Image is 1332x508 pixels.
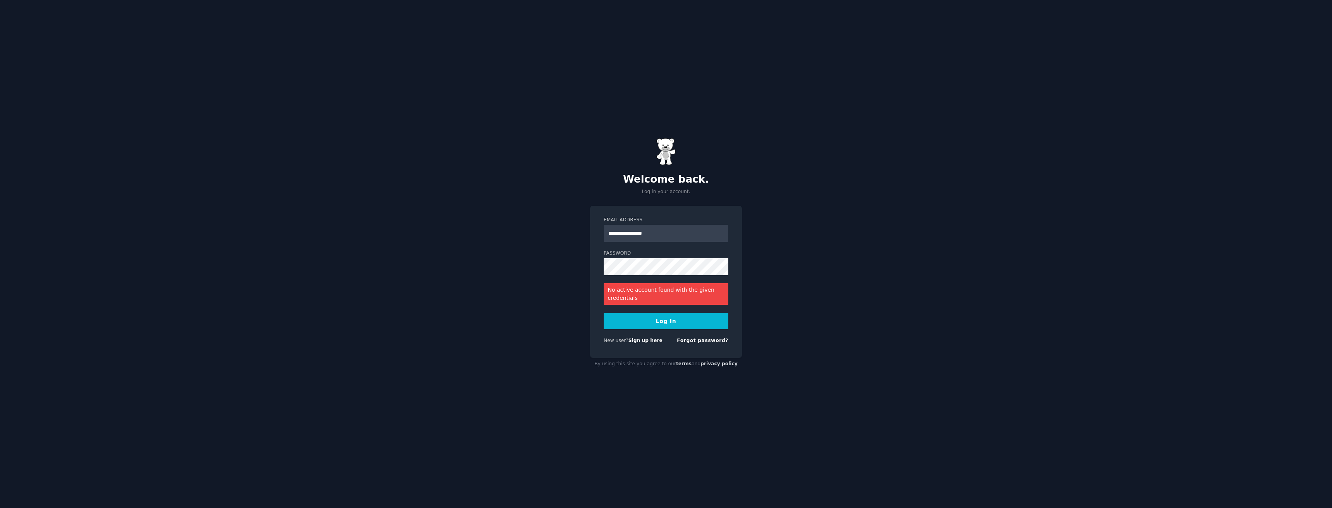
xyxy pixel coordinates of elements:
button: Log In [604,313,728,329]
div: No active account found with the given credentials [604,283,728,305]
div: By using this site you agree to our and [590,358,742,370]
label: Email Address [604,217,728,224]
span: New user? [604,338,628,343]
h2: Welcome back. [590,173,742,186]
a: privacy policy [700,361,738,366]
a: Forgot password? [677,338,728,343]
a: terms [676,361,692,366]
a: Sign up here [628,338,663,343]
label: Password [604,250,728,257]
p: Log in your account. [590,188,742,195]
img: Gummy Bear [656,138,676,165]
